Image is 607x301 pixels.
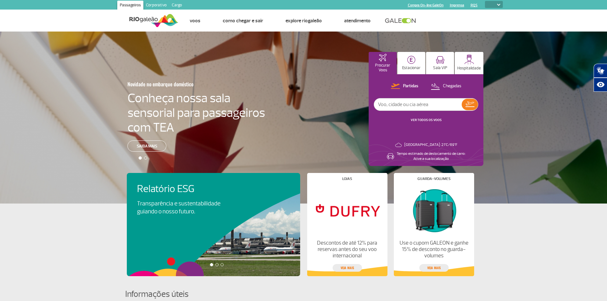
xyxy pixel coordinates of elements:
a: Cargo [169,1,184,11]
a: Saiba mais [127,140,166,152]
a: Como chegar e sair [223,18,263,24]
a: Voos [190,18,200,24]
button: Abrir tradutor de língua de sinais. [594,64,607,78]
a: RQS [471,3,478,7]
h3: Novidade no embarque doméstico [127,77,234,91]
a: Explore RIOgaleão [285,18,322,24]
p: Descontos de até 12% para reservas antes do seu voo internacional [312,240,382,259]
p: Transparência e sustentabilidade guiando o nosso futuro. [137,200,228,216]
a: Compra On-line GaleOn [408,3,444,7]
button: Hospitalidade [455,52,483,74]
p: [GEOGRAPHIC_DATA]: 21°C/69°F [404,142,457,147]
p: Use o cupom GALEON e ganhe 15% de desconto no guarda-volumes [399,240,468,259]
img: hospitality.svg [464,54,474,64]
a: Passageiros [117,1,143,11]
img: airplaneHomeActive.svg [379,54,387,61]
button: Abrir recursos assistivos. [594,78,607,92]
button: Estacionar [397,52,425,74]
div: Plugin de acessibilidade da Hand Talk. [594,64,607,92]
h4: Lojas [342,177,352,181]
img: Lojas [312,186,382,235]
a: Relatório ESGTransparência e sustentabilidade guiando o nosso futuro. [137,183,290,216]
button: Chegadas [429,82,463,90]
p: Tempo estimado de deslocamento de carro: Ative a sua localização [397,151,466,161]
img: vipRoom.svg [436,56,444,64]
p: Chegadas [443,83,461,89]
a: Atendimento [344,18,371,24]
button: Partidas [389,82,420,90]
input: Voo, cidade ou cia aérea [374,98,462,111]
a: Imprensa [450,3,464,7]
h4: Informações úteis [125,288,482,300]
h4: Conheça nossa sala sensorial para passageiros com TEA [127,91,265,135]
button: Procurar Voos [369,52,397,74]
h4: Guarda-volumes [417,177,451,181]
p: Procurar Voos [372,63,394,73]
img: carParkingHome.svg [407,56,416,64]
a: VER TODOS OS VOOS [411,118,442,122]
p: Sala VIP [433,66,447,70]
button: VER TODOS OS VOOS [409,118,444,123]
a: veja mais [419,264,449,272]
button: Sala VIP [426,52,454,74]
p: Partidas [403,83,418,89]
p: Hospitalidade [457,66,481,71]
img: Guarda-volumes [399,186,468,235]
p: Estacionar [402,66,421,70]
h4: Relatório ESG [137,183,238,195]
a: Corporativo [143,1,169,11]
a: veja mais [333,264,362,272]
